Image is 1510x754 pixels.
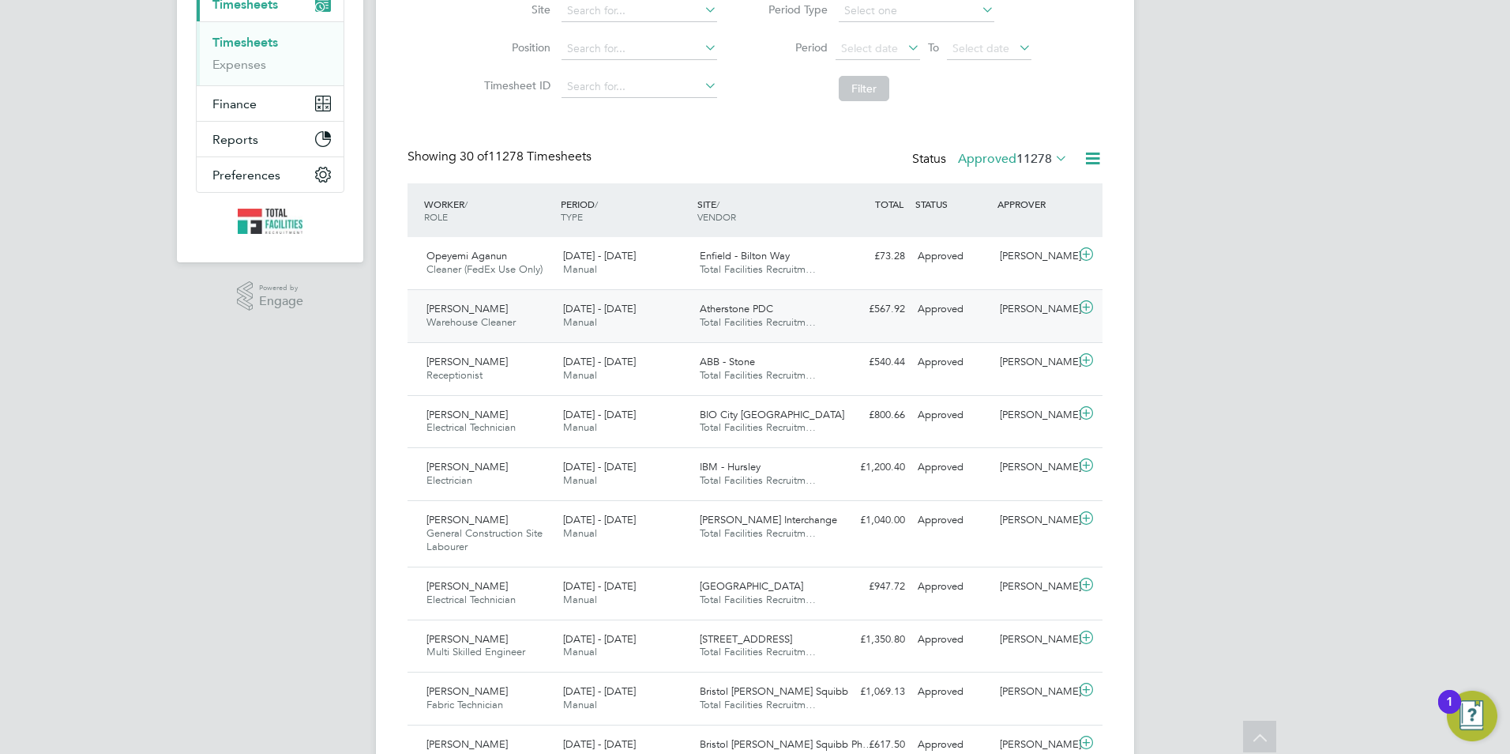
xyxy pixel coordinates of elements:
a: Expenses [212,57,266,72]
label: Timesheet ID [479,78,550,92]
span: [PERSON_NAME] [426,513,508,526]
span: [GEOGRAPHIC_DATA] [700,579,803,593]
span: [DATE] - [DATE] [563,632,636,646]
span: Receptionist [426,368,483,382]
span: [DATE] - [DATE] [563,579,636,593]
div: £1,350.80 [829,627,911,653]
span: 11278 [1016,151,1052,167]
span: 30 of [460,149,488,164]
label: Period Type [757,2,828,17]
div: Approved [911,454,994,481]
div: £800.66 [829,402,911,428]
a: Go to home page [196,209,344,234]
span: Atherstone PDC [700,302,773,315]
span: Select date [952,41,1009,55]
span: Powered by [259,281,303,295]
div: Timesheets [197,21,344,85]
span: / [716,198,719,210]
span: [DATE] - [DATE] [563,684,636,698]
span: TYPE [561,210,583,223]
span: Manual [563,420,597,434]
span: Finance [212,96,257,111]
label: Position [479,40,550,55]
div: [PERSON_NAME] [994,296,1076,322]
div: [PERSON_NAME] [994,627,1076,653]
div: APPROVER [994,190,1076,218]
span: Cleaner (FedEx Use Only) [426,262,543,276]
span: / [464,198,468,210]
span: General Construction Site Labourer [426,526,543,553]
div: Approved [911,507,994,533]
span: [PERSON_NAME] [426,579,508,593]
span: [DATE] - [DATE] [563,513,636,526]
span: Total Facilities Recruitm… [700,262,816,276]
span: Reports [212,132,258,147]
span: [PERSON_NAME] [426,460,508,473]
div: [PERSON_NAME] [994,402,1076,428]
span: Manual [563,473,597,487]
input: Search for... [562,38,717,60]
div: Approved [911,296,994,322]
span: Select date [841,41,898,55]
span: [PERSON_NAME] Interchange [700,513,837,526]
div: [PERSON_NAME] [994,679,1076,705]
div: Approved [911,349,994,375]
div: Approved [911,627,994,653]
button: Filter [839,76,889,101]
span: Electrician [426,473,472,487]
div: PERIOD [557,190,693,231]
span: IBM - Hursley [700,460,761,473]
span: [PERSON_NAME] [426,355,508,368]
span: [PERSON_NAME] [426,302,508,315]
div: £73.28 [829,243,911,270]
span: [DATE] - [DATE] [563,302,636,315]
div: Approved [911,402,994,428]
div: Approved [911,574,994,600]
span: Total Facilities Recruitm… [700,420,816,434]
span: Manual [563,645,597,658]
div: 1 [1446,702,1453,722]
div: STATUS [911,190,994,218]
span: Manual [563,315,597,329]
span: Enfield - Bilton Way [700,249,790,262]
div: WORKER [420,190,557,231]
span: Manual [563,526,597,540]
span: Electrical Technician [426,420,516,434]
span: [DATE] - [DATE] [563,460,636,473]
span: [PERSON_NAME] [426,684,508,698]
span: Warehouse Cleaner [426,315,516,329]
span: Fabric Technician [426,698,503,711]
div: £947.72 [829,574,911,600]
label: Approved [958,151,1068,167]
span: [DATE] - [DATE] [563,355,636,368]
button: Open Resource Center, 1 new notification [1447,691,1497,741]
div: [PERSON_NAME] [994,349,1076,375]
span: [PERSON_NAME] [426,737,508,751]
span: BIO City [GEOGRAPHIC_DATA] [700,408,844,421]
span: Total Facilities Recruitm… [700,593,816,606]
div: £1,069.13 [829,679,911,705]
div: [PERSON_NAME] [994,454,1076,481]
img: tfrecruitment-logo-retina.png [238,209,302,234]
span: [STREET_ADDRESS] [700,632,792,646]
button: Preferences [197,157,344,192]
div: Approved [911,243,994,270]
span: Opeyemi Aganun [426,249,507,262]
div: Approved [911,679,994,705]
input: Search for... [562,76,717,98]
span: [DATE] - [DATE] [563,737,636,751]
a: Timesheets [212,35,278,50]
label: Period [757,40,828,55]
span: [DATE] - [DATE] [563,249,636,262]
span: Bristol [PERSON_NAME] Squibb Ph… [700,737,873,751]
span: Manual [563,698,597,711]
span: Engage [259,295,303,308]
span: Total Facilities Recruitm… [700,526,816,540]
span: ROLE [424,210,448,223]
span: Total Facilities Recruitm… [700,315,816,329]
span: Electrical Technician [426,593,516,606]
div: SITE [693,190,830,231]
span: [DATE] - [DATE] [563,408,636,421]
div: £1,040.00 [829,507,911,533]
div: £540.44 [829,349,911,375]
